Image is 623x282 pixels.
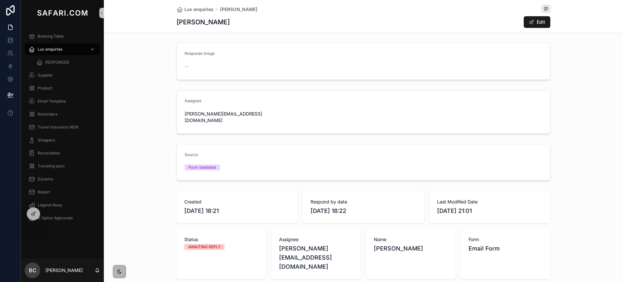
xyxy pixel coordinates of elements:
a: RESPONDED [32,56,100,68]
span: Dynamo [38,177,53,182]
span: Last Modified Date [437,199,543,205]
div: Form (website) [189,165,216,170]
a: Lux enquiries [25,43,100,55]
span: B Option Approvals [38,215,73,221]
a: Receivables [25,147,100,159]
p: [PERSON_NAME] [45,267,83,274]
a: Supplier [25,69,100,81]
a: Travel Insurance NEW [25,121,100,133]
a: Lux enquiries [177,6,214,13]
a: Reminders [25,108,100,120]
div: AWAITING REPLY [188,244,221,250]
span: Reminders [38,112,57,117]
a: Traveling soon [25,160,100,172]
span: [DATE] 18:22 [311,206,416,215]
span: [PERSON_NAME][EMAIL_ADDRESS][DOMAIN_NAME] [279,244,353,271]
span: Supplier [38,73,53,78]
span: Product [38,86,52,91]
span: BC [29,266,36,274]
span: Lux enquiries [184,6,214,13]
span: Assignee [279,236,353,243]
a: B Option Approvals [25,212,100,224]
span: Response Image [185,51,215,56]
h1: [PERSON_NAME] [177,18,230,27]
span: Form [469,236,543,243]
span: Respond by date [311,199,416,205]
span: Report [38,190,50,195]
span: Shoppers [38,138,55,143]
a: Dynamo [25,173,100,185]
span: Booking Table [38,34,64,39]
span: [PERSON_NAME][EMAIL_ADDRESS][DOMAIN_NAME] [185,111,270,124]
span: Receivables [38,151,60,156]
span: -- [185,63,189,70]
a: Product [25,82,100,94]
span: Created [184,199,290,205]
a: Email Template [25,95,100,107]
span: Source [185,152,198,157]
span: [DATE] 18:21 [184,206,290,215]
span: Email Template [38,99,66,104]
span: Name [374,236,448,243]
div: scrollable content [21,26,104,232]
span: [DATE] 21:01 [437,206,543,215]
span: Assignee [185,98,202,103]
a: Report [25,186,100,198]
a: Legend Away [25,199,100,211]
span: Travel Insurance NEW [38,125,79,130]
a: [PERSON_NAME] [220,6,257,13]
span: [PERSON_NAME] [374,244,448,253]
img: App logo [36,8,89,18]
a: Shoppers [25,134,100,146]
span: Status [184,236,258,243]
span: RESPONDED [45,60,69,65]
span: Lux enquiries [38,47,62,52]
a: Booking Table [25,31,100,42]
button: Edit [524,16,550,28]
span: Legend Away [38,202,62,208]
span: Traveling soon [38,164,65,169]
span: Email Form [469,244,543,253]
